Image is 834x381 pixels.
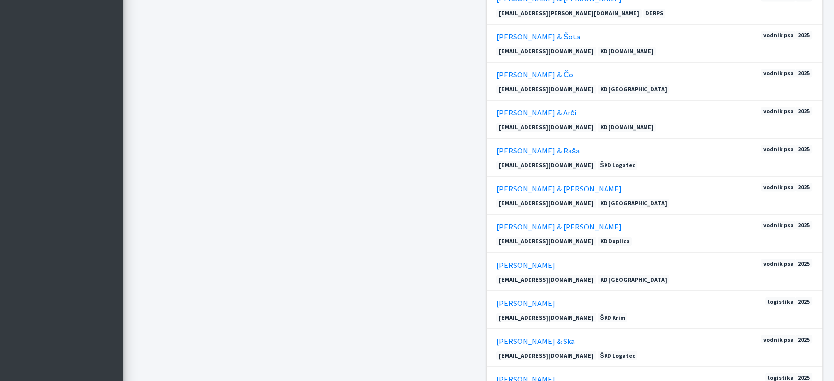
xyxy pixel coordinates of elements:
span: 2025 [796,31,812,39]
a: [PERSON_NAME] & [PERSON_NAME] [496,222,622,231]
span: 2025 [796,69,812,77]
span: 2025 [796,259,812,267]
span: vodnik psa [761,31,796,39]
a: KD [GEOGRAPHIC_DATA] [598,85,670,94]
a: KD Duplica [598,237,632,246]
span: vodnik psa [761,183,796,191]
a: [PERSON_NAME] & Ska [496,336,575,345]
a: [EMAIL_ADDRESS][PERSON_NAME][DOMAIN_NAME] [496,9,642,18]
span: vodnik psa [761,221,796,229]
a: [PERSON_NAME] & Šota [496,32,580,41]
a: [EMAIL_ADDRESS][DOMAIN_NAME] [496,47,596,56]
a: [PERSON_NAME] & [PERSON_NAME] [496,184,622,193]
span: vodnik psa [761,335,796,343]
span: vodnik psa [761,69,796,77]
a: DERPS [643,9,666,18]
a: [EMAIL_ADDRESS][DOMAIN_NAME] [496,199,596,208]
a: KD [GEOGRAPHIC_DATA] [598,199,670,208]
a: [EMAIL_ADDRESS][DOMAIN_NAME] [496,313,596,322]
span: 2025 [796,297,812,305]
a: KD [DOMAIN_NAME] [598,47,656,56]
span: logistika [765,297,796,305]
a: [EMAIL_ADDRESS][DOMAIN_NAME] [496,351,596,360]
span: 2025 [796,107,812,115]
a: KD [GEOGRAPHIC_DATA] [598,275,670,284]
a: [EMAIL_ADDRESS][DOMAIN_NAME] [496,161,596,170]
span: vodnik psa [761,259,796,267]
a: [PERSON_NAME] & Raša [496,146,580,155]
a: [EMAIL_ADDRESS][DOMAIN_NAME] [496,275,596,284]
a: ŠKD Krim [598,313,628,322]
a: [PERSON_NAME] & Čo [496,70,573,79]
a: [PERSON_NAME] & Arči [496,108,576,117]
a: KD [DOMAIN_NAME] [598,123,656,132]
a: ŠKD Logatec [598,161,638,170]
a: ŠKD Logatec [598,351,638,360]
span: 2025 [796,221,812,229]
span: 2025 [796,183,812,191]
a: [PERSON_NAME] [496,260,555,269]
a: [EMAIL_ADDRESS][DOMAIN_NAME] [496,237,596,246]
a: [EMAIL_ADDRESS][DOMAIN_NAME] [496,85,596,94]
span: 2025 [796,145,812,153]
a: [PERSON_NAME] [496,298,555,307]
a: [EMAIL_ADDRESS][DOMAIN_NAME] [496,123,596,132]
span: vodnik psa [761,107,796,115]
span: vodnik psa [761,145,796,153]
span: 2025 [796,335,812,343]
